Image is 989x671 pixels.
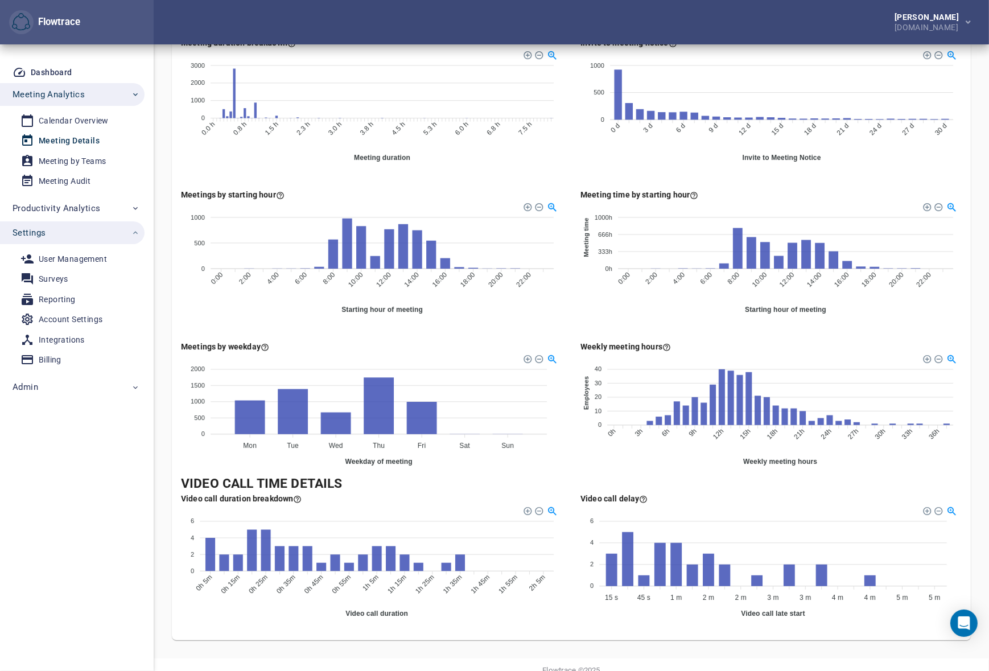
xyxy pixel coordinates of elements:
tspan: 6.8 h [485,120,502,137]
div: Here you see how many meetings by the duration of it's video call (duration in 5 minute steps). [181,493,302,504]
tspan: 0h [606,427,617,438]
div: Open Intercom Messenger [950,610,978,637]
tspan: 6 [590,518,594,525]
div: Zoom In [922,506,930,514]
tspan: 27h [846,427,860,441]
span: Meeting Analytics [13,87,85,102]
tspan: 3 d [642,122,654,134]
tspan: 666h [598,231,612,238]
tspan: 10:00 [347,270,365,289]
tspan: 18h [765,427,779,441]
tspan: 2:00 [644,270,659,286]
text: Meeting time [583,218,590,257]
div: Billing [39,353,61,367]
text: Video call duration [345,610,408,618]
tspan: 1h 25m [414,573,436,595]
tspan: 14:00 [402,270,421,289]
tspan: 0 [201,430,205,437]
div: Zoom In [523,354,531,362]
text: Video call late start [741,610,805,618]
tspan: 3.0 h [327,120,343,137]
tspan: 18:00 [860,270,878,289]
tspan: 0.8 h [232,120,248,137]
tspan: Wed [329,442,343,450]
tspan: 0h 55m [331,573,353,595]
tspan: 5 m [896,594,908,602]
div: Zoom In [922,202,930,210]
tspan: 14:00 [805,270,823,289]
tspan: 0 d [609,122,621,134]
tspan: 1h 35m [442,573,464,595]
div: Here you see how many meetings you organize per weekday (the weekday is timezone specific (Europe... [181,341,269,352]
tspan: 16:00 [833,270,851,289]
tspan: 0 [201,265,205,272]
div: Zoom Out [934,50,942,58]
tspan: 1h 45m [469,573,492,595]
tspan: 40 [595,366,602,373]
tspan: 0 [201,114,205,121]
div: Zoom In [922,50,930,58]
tspan: 0:00 [209,270,225,286]
div: Zoom In [523,202,531,210]
tspan: 0h 25m [247,573,269,595]
tspan: 333h [598,248,612,255]
div: Zoom Out [934,354,942,362]
tspan: 0h 45m [303,573,325,595]
tspan: Sun [501,442,514,450]
tspan: 6 d [674,122,687,134]
tspan: 18 d [802,122,818,137]
tspan: 8:00 [726,270,741,286]
div: Flowtrace [9,10,80,35]
div: Calendar Overview [39,114,109,128]
tspan: 20:00 [487,270,505,289]
div: Meeting Details [39,134,100,148]
tspan: 20 [595,393,602,400]
tspan: 500 [594,89,604,96]
span: Admin [13,380,38,394]
tspan: 4:00 [671,270,686,286]
tspan: 1h 15m [386,573,408,595]
tspan: 4.5 h [390,120,406,137]
div: Here you see how many hours of meetings you organize per starting hour (the hour is timezone spec... [580,189,698,200]
div: Meeting by Teams [39,154,106,168]
tspan: 6h [660,427,671,438]
text: Invite to Meeting Notice [743,154,821,162]
tspan: 0h [605,265,613,272]
div: Zoom In [523,506,531,514]
img: Flowtrace [12,13,30,31]
tspan: 2h 5m [528,573,547,592]
tspan: 0h 5m [195,573,214,592]
tspan: 0 [601,116,604,123]
a: Flowtrace [9,10,34,35]
tspan: 33h [900,427,914,441]
tspan: 3000 [191,61,205,68]
tspan: 2 [590,561,594,568]
tspan: 2 [191,551,194,558]
tspan: 4 [191,534,194,541]
tspan: 3.8 h [358,120,375,137]
tspan: 2.3 h [295,120,311,137]
tspan: 0 [598,421,601,428]
tspan: 3 m [767,594,778,602]
div: Surveys [39,272,68,286]
tspan: 4 m [864,594,876,602]
tspan: 15 d [770,122,785,137]
tspan: 1h 55m [497,573,519,595]
tspan: Mon [243,442,257,450]
tspan: 2000 [191,79,205,86]
div: Account Settings [39,312,102,327]
div: Here you see how many meeting hours your employees have on weekly basis. [580,341,671,352]
tspan: 2000 [191,366,205,373]
span: Productivity Analytics [13,201,100,216]
tspan: 10 [595,407,602,414]
tspan: 1000 [191,398,205,405]
div: Here you see how many meetings you organize per how late the participants join the call (15 secon... [580,493,648,504]
div: User Management [39,252,107,266]
tspan: 1000h [595,214,612,221]
text: Starting hour of meeting [745,306,826,314]
tspan: 2 m [703,594,714,602]
tspan: 1h 5m [361,573,380,592]
tspan: 8:00 [322,270,337,286]
div: Selection Zoom [547,49,557,59]
tspan: 0:00 [616,270,632,286]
